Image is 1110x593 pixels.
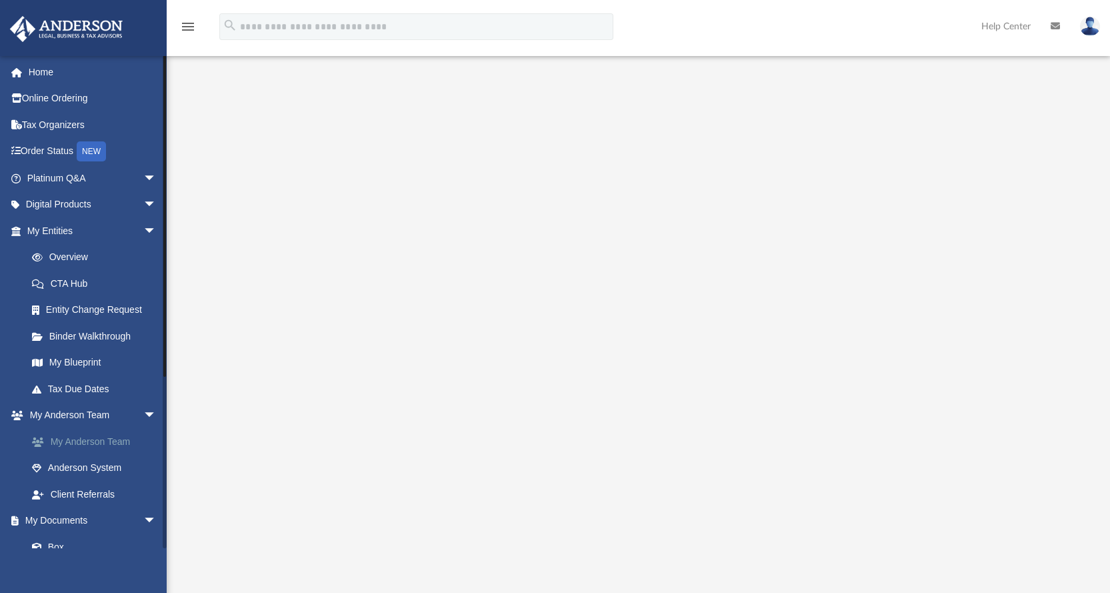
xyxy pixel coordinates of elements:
[19,428,177,455] a: My Anderson Team
[9,165,177,191] a: Platinum Q&Aarrow_drop_down
[19,455,177,482] a: Anderson System
[19,323,177,350] a: Binder Walkthrough
[143,191,170,219] span: arrow_drop_down
[19,270,177,297] a: CTA Hub
[143,165,170,192] span: arrow_drop_down
[9,508,170,534] a: My Documentsarrow_drop_down
[9,217,177,244] a: My Entitiesarrow_drop_down
[9,402,177,429] a: My Anderson Teamarrow_drop_down
[19,534,163,560] a: Box
[9,59,177,85] a: Home
[9,85,177,112] a: Online Ordering
[143,402,170,430] span: arrow_drop_down
[77,141,106,161] div: NEW
[1080,17,1100,36] img: User Pic
[9,191,177,218] a: Digital Productsarrow_drop_down
[6,16,127,42] img: Anderson Advisors Platinum Portal
[19,481,177,508] a: Client Referrals
[19,244,177,271] a: Overview
[143,217,170,245] span: arrow_drop_down
[9,111,177,138] a: Tax Organizers
[180,25,196,35] a: menu
[223,18,237,33] i: search
[19,350,170,376] a: My Blueprint
[19,297,177,324] a: Entity Change Request
[9,138,177,165] a: Order StatusNEW
[180,19,196,35] i: menu
[143,508,170,535] span: arrow_drop_down
[19,376,177,402] a: Tax Due Dates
